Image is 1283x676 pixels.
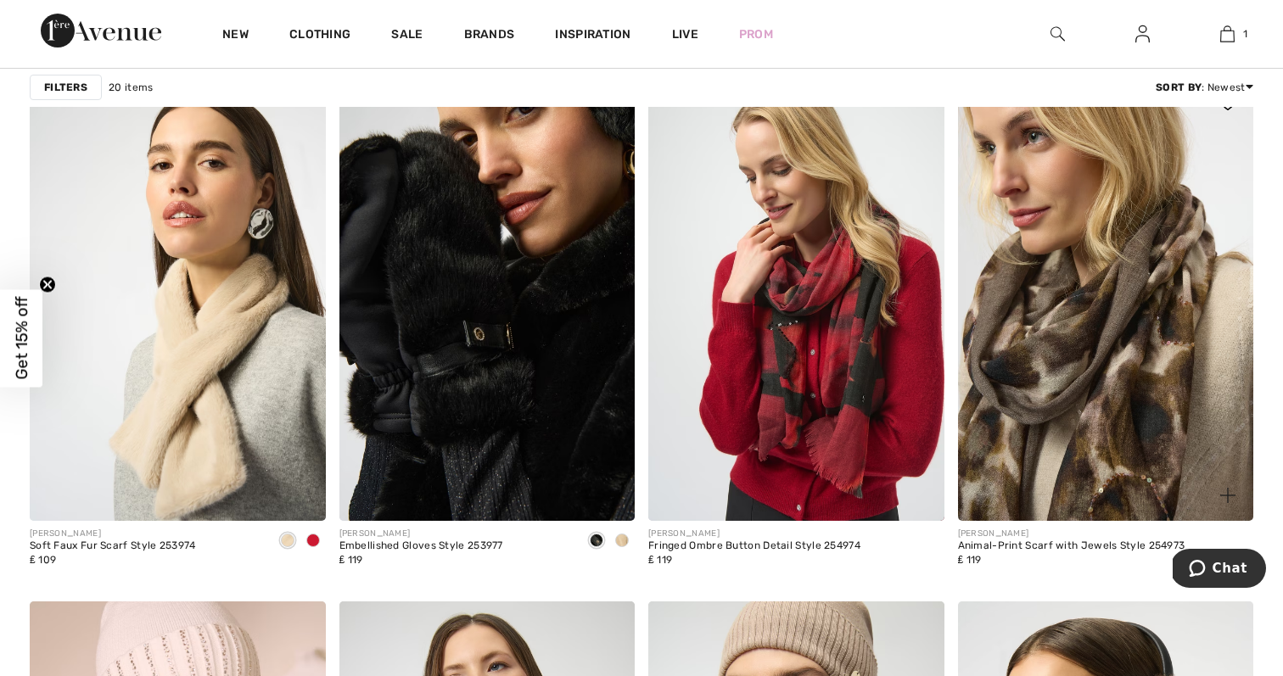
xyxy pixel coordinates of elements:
a: Brands [464,27,515,45]
a: Animal-Print Scarf with Jewels Style 254973. Beige/Black [958,78,1254,522]
span: 1 [1243,26,1247,42]
img: Fringed Ombre Button Detail Style 254974. Black/red [648,78,944,522]
span: ₤ 119 [339,554,363,566]
img: Embellished Gloves Style 253977. Black [339,78,636,522]
div: Soft Faux Fur Scarf Style 253974 [30,540,196,552]
img: My Bag [1220,24,1235,44]
img: plus_v2.svg [1220,488,1235,503]
img: search the website [1050,24,1065,44]
img: My Info [1135,24,1150,44]
span: ₤ 119 [958,554,982,566]
div: : Newest [1156,80,1253,95]
span: 20 items [109,80,153,95]
div: [PERSON_NAME] [30,528,196,540]
img: 1ère Avenue [41,14,161,47]
strong: Filters [44,80,87,95]
div: Merlot [300,528,326,556]
img: Soft Faux Fur Scarf Style 253974. Almond [30,78,326,522]
iframe: Opens a widget where you can chat to one of our agents [1173,549,1266,591]
div: [PERSON_NAME] [958,528,1185,540]
div: Almond [609,528,635,556]
div: [PERSON_NAME] [648,528,860,540]
a: Sign In [1122,24,1163,45]
div: Black [584,528,609,556]
strong: Sort By [1156,81,1202,93]
div: Embellished Gloves Style 253977 [339,540,503,552]
span: Inspiration [555,27,630,45]
span: ₤ 119 [648,554,672,566]
div: Almond [275,528,300,556]
button: Close teaser [39,276,56,293]
span: ₤ 109 [30,554,56,566]
div: Animal-Print Scarf with Jewels Style 254973 [958,540,1185,552]
div: Fringed Ombre Button Detail Style 254974 [648,540,860,552]
a: 1 [1185,24,1269,44]
a: Sale [391,27,423,45]
a: New [222,27,249,45]
a: Live [672,25,698,43]
a: Clothing [289,27,350,45]
span: Get 15% off [12,297,31,380]
div: [PERSON_NAME] [339,528,503,540]
a: Prom [739,25,773,43]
